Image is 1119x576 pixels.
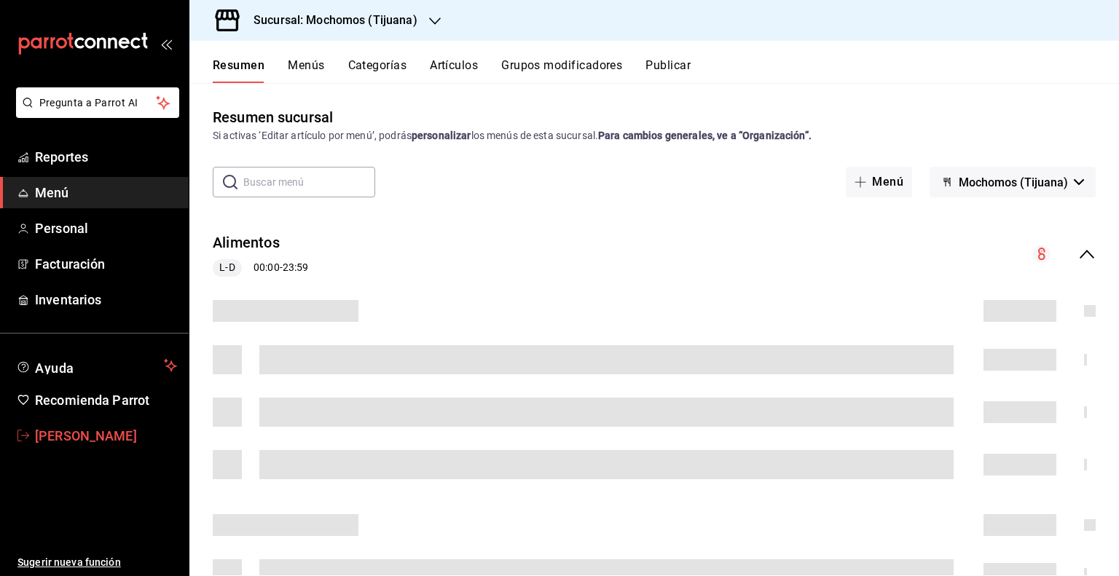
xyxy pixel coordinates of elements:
span: Mochomos (Tijuana) [959,175,1068,189]
span: Pregunta a Parrot AI [39,95,157,111]
button: Mochomos (Tijuana) [930,167,1096,197]
button: Categorías [348,58,407,83]
div: Resumen sucursal [213,106,333,128]
button: Alimentos [213,232,280,253]
button: Grupos modificadores [501,58,622,83]
h3: Sucursal: Mochomos (Tijuana) [242,12,417,29]
div: collapse-menu-row [189,221,1119,288]
div: Si activas ‘Editar artículo por menú’, podrás los menús de esta sucursal. [213,128,1096,143]
span: L-D [213,260,240,275]
input: Buscar menú [243,167,375,197]
button: Pregunta a Parrot AI [16,87,179,118]
span: [PERSON_NAME] [35,426,177,446]
div: 00:00 - 23:59 [213,259,308,277]
span: Facturación [35,254,177,274]
span: Reportes [35,147,177,167]
span: Sugerir nueva función [17,555,177,570]
button: Resumen [213,58,264,83]
a: Pregunta a Parrot AI [10,106,179,121]
span: Personal [35,218,177,238]
button: Artículos [430,58,478,83]
div: navigation tabs [213,58,1119,83]
span: Menú [35,183,177,202]
button: open_drawer_menu [160,38,172,50]
span: Recomienda Parrot [35,390,177,410]
button: Publicar [645,58,691,83]
strong: personalizar [412,130,471,141]
button: Menú [846,167,912,197]
button: Menús [288,58,324,83]
span: Ayuda [35,357,158,374]
strong: Para cambios generales, ve a “Organización”. [598,130,812,141]
span: Inventarios [35,290,177,309]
